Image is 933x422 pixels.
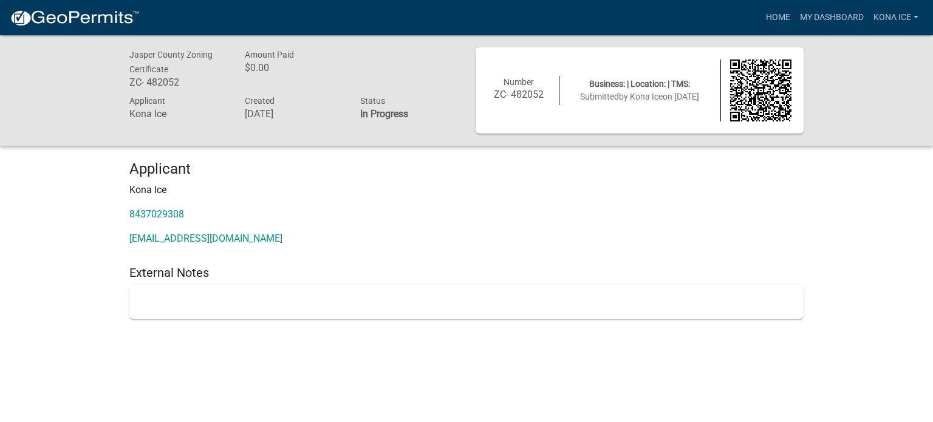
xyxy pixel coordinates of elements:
a: My Dashboard [795,6,869,29]
h6: ZC- 482052 [129,77,227,88]
a: Kona Ice [869,6,923,29]
span: Business: | Location: | TMS: [589,79,690,89]
h5: External Notes [129,265,804,280]
a: Home [761,6,795,29]
span: Number [504,77,534,87]
h6: ZC- 482052 [488,89,550,100]
a: 8437029308 [129,208,184,220]
span: by Kona Ice [619,92,663,101]
span: Applicant [129,96,165,106]
h4: Applicant [129,160,804,178]
span: Jasper County Zoning Certificate [129,50,213,74]
span: Status [360,96,385,106]
p: Kona Ice [129,183,804,197]
img: QR code [730,60,792,121]
span: Amount Paid [245,50,294,60]
h6: [DATE] [245,108,342,120]
h6: $0.00 [245,62,342,73]
span: Created [245,96,275,106]
strong: In Progress [360,108,408,120]
h6: Kona Ice [129,108,227,120]
span: Submitted on [DATE] [580,92,699,101]
a: [EMAIL_ADDRESS][DOMAIN_NAME] [129,233,282,244]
